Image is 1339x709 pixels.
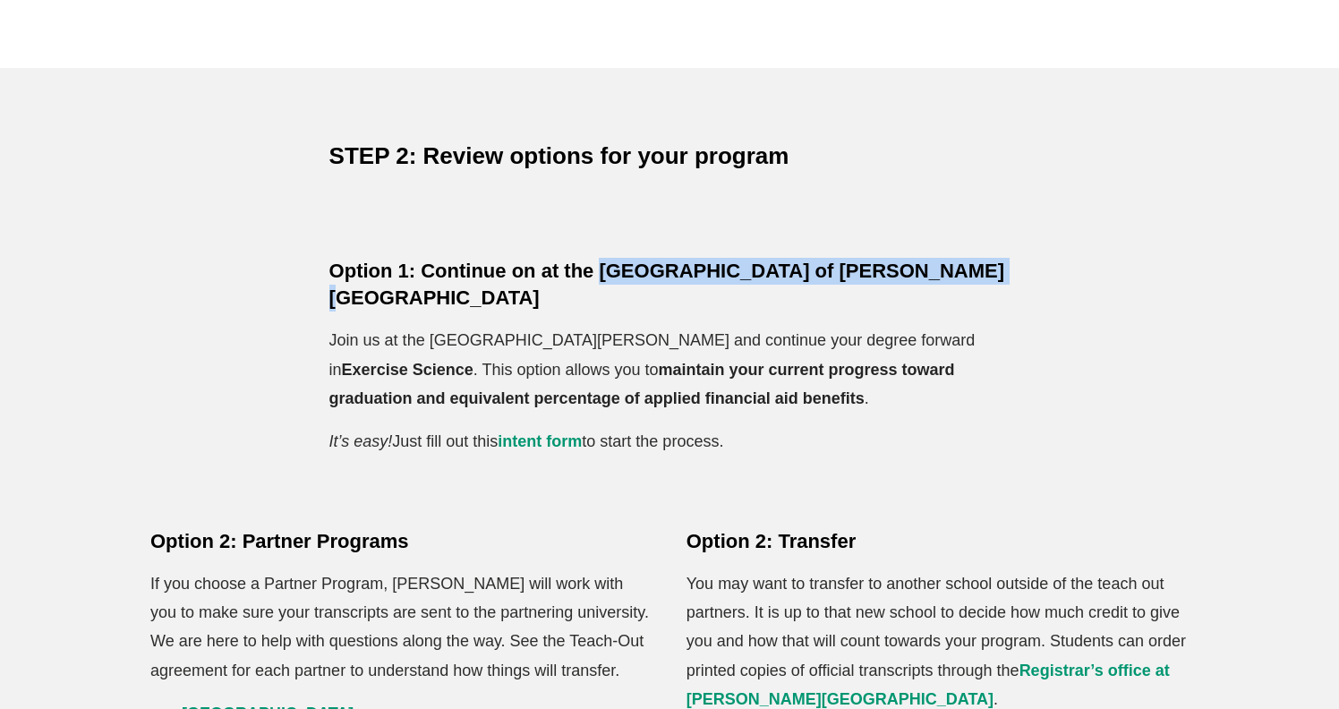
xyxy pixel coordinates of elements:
a: intent form [498,432,582,450]
strong: maintain your current progress toward graduation and equivalent percentage of applied financial a... [329,361,955,407]
h5: Option 1: Continue on at the [GEOGRAPHIC_DATA] of [PERSON_NAME][GEOGRAPHIC_DATA] [329,258,1011,312]
p: Just fill out this to start the process. [329,427,1011,456]
h4: STEP 2: Review options for your program [329,140,1011,172]
h5: Option 2: Transfer [687,528,1189,555]
em: It’s easy! [329,432,393,450]
h5: Option 2: Partner Programs [150,528,652,555]
p: If you choose a Partner Program, [PERSON_NAME] will work with you to make sure your transcripts a... [150,569,652,686]
strong: Exercise Science [342,361,473,379]
p: Join us at the [GEOGRAPHIC_DATA][PERSON_NAME] and continue your degree forward in . This option a... [329,326,1011,413]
